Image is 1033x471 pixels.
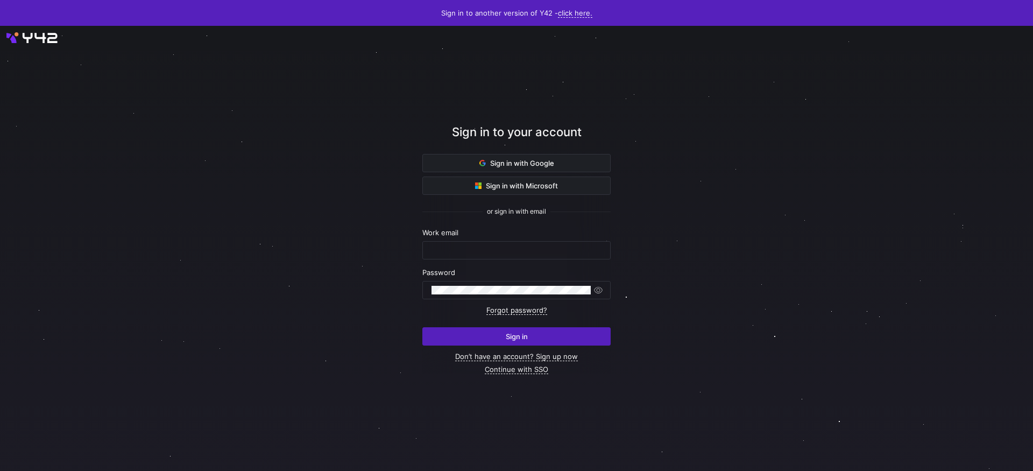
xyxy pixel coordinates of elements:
[455,352,578,361] a: Don’t have an account? Sign up now
[487,208,546,215] span: or sign in with email
[422,154,611,172] button: Sign in with Google
[506,332,528,341] span: Sign in
[422,228,458,237] span: Work email
[475,181,558,190] span: Sign in with Microsoft
[486,306,547,315] a: Forgot password?
[558,9,592,18] a: click here.
[422,177,611,195] button: Sign in with Microsoft
[479,159,554,167] span: Sign in with Google
[422,327,611,346] button: Sign in
[422,268,455,277] span: Password
[485,365,548,374] a: Continue with SSO
[422,123,611,154] div: Sign in to your account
